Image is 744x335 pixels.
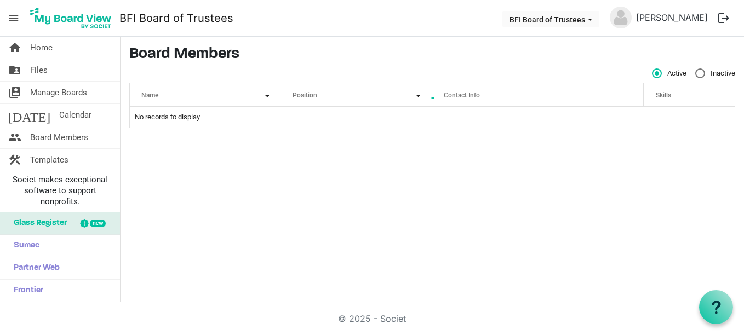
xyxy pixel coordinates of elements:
img: no-profile-picture.svg [610,7,632,28]
span: menu [3,8,24,28]
span: Calendar [59,104,91,126]
img: My Board View Logo [27,4,115,32]
span: Manage Boards [30,82,87,103]
button: logout [712,7,735,30]
a: © 2025 - Societ [338,313,406,324]
button: BFI Board of Trustees dropdownbutton [502,11,599,27]
span: construction [8,149,21,171]
div: new [90,220,106,227]
span: Templates [30,149,68,171]
a: My Board View Logo [27,4,119,32]
span: Files [30,59,48,81]
h3: Board Members [129,45,735,64]
span: Societ makes exceptional software to support nonprofits. [5,174,115,207]
span: Inactive [695,68,735,78]
span: [DATE] [8,104,50,126]
span: Home [30,37,53,59]
span: folder_shared [8,59,21,81]
span: home [8,37,21,59]
span: Glass Register [8,212,67,234]
span: Partner Web [8,257,60,279]
span: Board Members [30,126,88,148]
span: Active [652,68,686,78]
span: Frontier [8,280,43,302]
span: people [8,126,21,148]
a: [PERSON_NAME] [632,7,712,28]
a: BFI Board of Trustees [119,7,233,29]
span: switch_account [8,82,21,103]
span: Sumac [8,235,39,257]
